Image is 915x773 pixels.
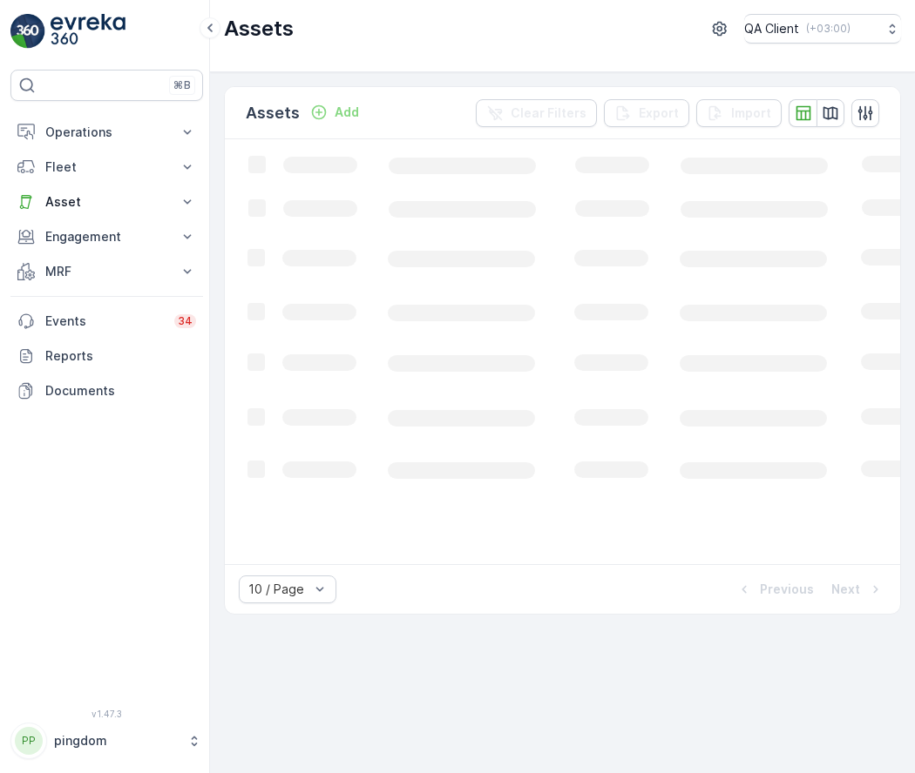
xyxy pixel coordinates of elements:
[15,727,43,755] div: PP
[731,104,771,122] p: Import
[10,373,203,408] a: Documents
[224,15,294,43] p: Assets
[45,158,168,176] p: Fleet
[831,581,860,598] p: Next
[10,339,203,373] a: Reports
[744,20,799,37] p: QA Client
[734,579,816,600] button: Previous
[45,263,168,280] p: MRF
[639,104,679,122] p: Export
[303,102,366,123] button: Add
[696,99,782,127] button: Import
[335,104,359,121] p: Add
[246,101,300,125] p: Assets
[45,228,168,245] p: Engagement
[744,14,901,44] button: QA Client(+03:00)
[830,579,886,600] button: Next
[476,99,597,127] button: Clear Filters
[760,581,814,598] p: Previous
[10,150,203,185] button: Fleet
[45,313,164,330] p: Events
[511,104,586,122] p: Clear Filters
[173,78,191,92] p: ⌘B
[45,347,196,365] p: Reports
[10,723,203,759] button: PPpingdom
[45,124,168,141] p: Operations
[54,732,179,749] p: pingdom
[45,193,168,211] p: Asset
[10,304,203,339] a: Events34
[10,14,45,49] img: logo
[51,14,125,49] img: logo_light-DOdMpM7g.png
[10,254,203,289] button: MRF
[45,382,196,400] p: Documents
[604,99,689,127] button: Export
[10,219,203,254] button: Engagement
[806,22,851,36] p: ( +03:00 )
[178,314,193,328] p: 34
[10,709,203,719] span: v 1.47.3
[10,115,203,150] button: Operations
[10,185,203,219] button: Asset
